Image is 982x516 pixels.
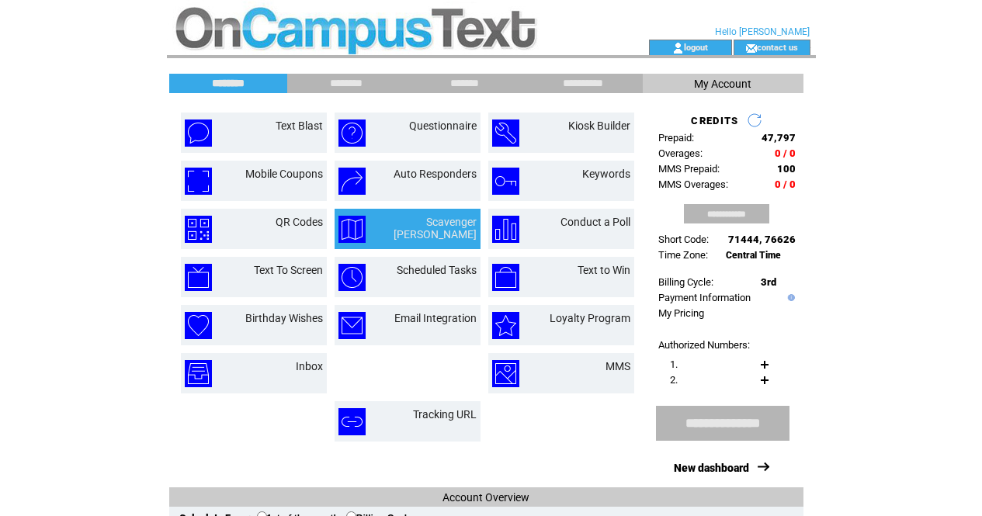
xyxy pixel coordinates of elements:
img: qr-codes.png [185,216,212,243]
span: Hello [PERSON_NAME] [715,26,810,37]
img: keywords.png [492,168,519,195]
span: 2. [670,374,678,386]
img: birthday-wishes.png [185,312,212,339]
span: My Account [694,78,751,90]
span: 3rd [761,276,776,288]
a: MMS [606,360,630,372]
a: Kiosk Builder [568,119,630,132]
a: Scavenger [PERSON_NAME] [394,216,477,241]
img: text-to-screen.png [185,264,212,291]
img: text-to-win.png [492,264,519,291]
span: Authorized Numbers: [658,339,750,351]
a: logout [684,42,708,52]
img: contact_us_icon.gif [745,42,757,54]
span: MMS Overages: [658,178,728,190]
img: mms.png [492,360,519,387]
img: scavenger-hunt.png [338,216,366,243]
img: email-integration.png [338,312,366,339]
img: tracking-url.png [338,408,366,435]
a: Mobile Coupons [245,168,323,180]
a: Text To Screen [254,264,323,276]
img: inbox.png [185,360,212,387]
span: Time Zone: [658,249,708,261]
a: Loyalty Program [550,312,630,324]
a: Questionnaire [409,119,477,132]
img: mobile-coupons.png [185,168,212,195]
a: QR Codes [276,216,323,228]
img: conduct-a-poll.png [492,216,519,243]
img: help.gif [784,294,795,301]
span: Overages: [658,147,703,159]
span: CREDITS [691,115,738,126]
img: text-blast.png [185,119,212,147]
a: Auto Responders [394,168,477,180]
span: Billing Cycle: [658,276,713,288]
span: 1. [670,358,678,370]
span: MMS Prepaid: [658,163,720,175]
img: loyalty-program.png [492,312,519,339]
img: account_icon.gif [672,42,684,54]
img: questionnaire.png [338,119,366,147]
a: Conduct a Poll [560,216,630,228]
a: Inbox [296,360,323,372]
img: auto-responders.png [338,168,366,195]
span: Short Code: [658,234,709,245]
span: 71444, 76626 [728,234,796,245]
a: Keywords [582,168,630,180]
img: scheduled-tasks.png [338,264,366,291]
span: 0 / 0 [775,178,796,190]
a: My Pricing [658,307,704,319]
span: 0 / 0 [775,147,796,159]
span: Prepaid: [658,132,694,144]
a: contact us [757,42,798,52]
span: 47,797 [762,132,796,144]
a: Email Integration [394,312,477,324]
a: Payment Information [658,292,751,303]
span: Account Overview [442,491,529,504]
a: Scheduled Tasks [397,264,477,276]
a: Birthday Wishes [245,312,323,324]
span: 100 [777,163,796,175]
a: New dashboard [674,462,749,474]
img: kiosk-builder.png [492,119,519,147]
a: Tracking URL [413,408,477,421]
span: Central Time [726,250,781,261]
a: Text Blast [276,119,323,132]
a: Text to Win [578,264,630,276]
